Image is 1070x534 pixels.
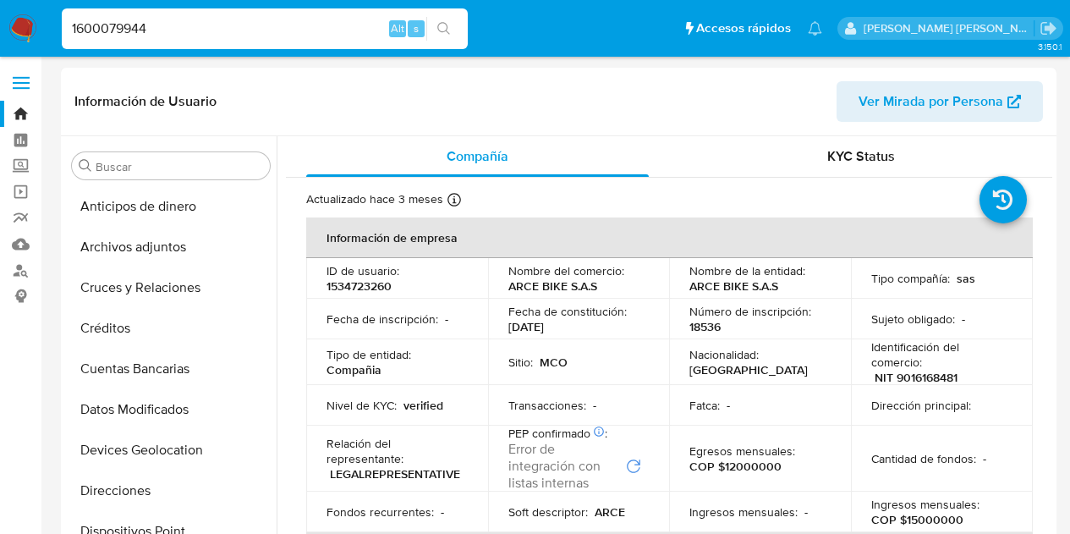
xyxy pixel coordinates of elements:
p: ARCE BIKE S.A.S [689,278,778,294]
span: Error de integración con listas internas [508,441,623,492]
input: Buscar usuario o caso... [62,18,468,40]
p: 1534723260 [326,278,392,294]
p: Cantidad de fondos : [871,451,976,466]
p: Compañia [326,362,381,377]
p: - [593,398,596,413]
p: [GEOGRAPHIC_DATA] [689,362,808,377]
p: COP $15000000 [871,512,963,527]
p: LEGALREPRESENTATIVE [330,466,460,482]
p: verified [403,398,443,413]
span: s [414,20,419,36]
p: MCO [540,355,568,370]
span: Ver Mirada por Persona [859,81,1003,122]
p: Nacionalidad : [689,347,759,362]
button: Anticipos de dinero [65,186,277,227]
a: Salir [1040,19,1057,37]
p: Fondos recurrentes : [326,504,434,520]
button: Buscar [79,159,92,173]
p: 18536 [689,319,721,334]
span: KYC Status [827,146,895,166]
input: Buscar [96,159,263,174]
p: Transacciones : [508,398,586,413]
button: Cruces y Relaciones [65,267,277,308]
p: Nivel de KYC : [326,398,397,413]
p: Nombre del comercio : [508,263,624,278]
button: Direcciones [65,471,277,511]
p: Ingresos mensuales : [689,504,798,520]
p: - [441,504,444,520]
a: Notificaciones [808,21,822,36]
p: Egresos mensuales : [689,443,795,459]
th: Información de empresa [306,217,1033,258]
p: Actualizado hace 3 meses [306,191,443,207]
button: Datos Modificados [65,389,277,430]
button: Ver Mirada por Persona [837,81,1043,122]
p: Tipo de entidad : [326,347,411,362]
button: Cuentas Bancarias [65,349,277,389]
button: Créditos [65,308,277,349]
button: Archivos adjuntos [65,227,277,267]
p: Relación del representante : [326,436,468,466]
p: Número de inscripción : [689,304,811,319]
p: Nombre de la entidad : [689,263,805,278]
p: Dirección principal : [871,398,971,413]
button: Devices Geolocation [65,430,277,471]
p: COP $12000000 [689,459,782,474]
p: sas [957,271,975,286]
p: ID de usuario : [326,263,399,278]
p: ARCE [595,504,625,520]
p: Ingresos mensuales : [871,497,979,512]
p: Fecha de constitución : [508,304,627,319]
p: Soft descriptor : [508,504,588,520]
p: - [727,398,730,413]
button: search-icon [426,17,461,41]
p: Sitio : [508,355,533,370]
h1: Información de Usuario [74,93,217,110]
span: Compañía [447,146,508,166]
button: Reintentar [625,458,642,475]
p: - [445,311,448,327]
p: [DATE] [508,319,544,334]
p: Fatca : [689,398,720,413]
p: Fecha de inscripción : [326,311,438,327]
p: Tipo compañía : [871,271,950,286]
p: Identificación del comercio : [871,339,1012,370]
p: PEP confirmado : [508,426,607,441]
p: ARCE BIKE S.A.S [508,278,597,294]
p: NIT 9016168481 [875,370,958,385]
p: Sujeto obligado : [871,311,955,327]
span: Accesos rápidos [696,19,791,37]
p: leonardo.alvarezortiz@mercadolibre.com.co [864,20,1034,36]
p: - [962,311,965,327]
p: - [983,451,986,466]
span: Alt [391,20,404,36]
p: - [804,504,808,520]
